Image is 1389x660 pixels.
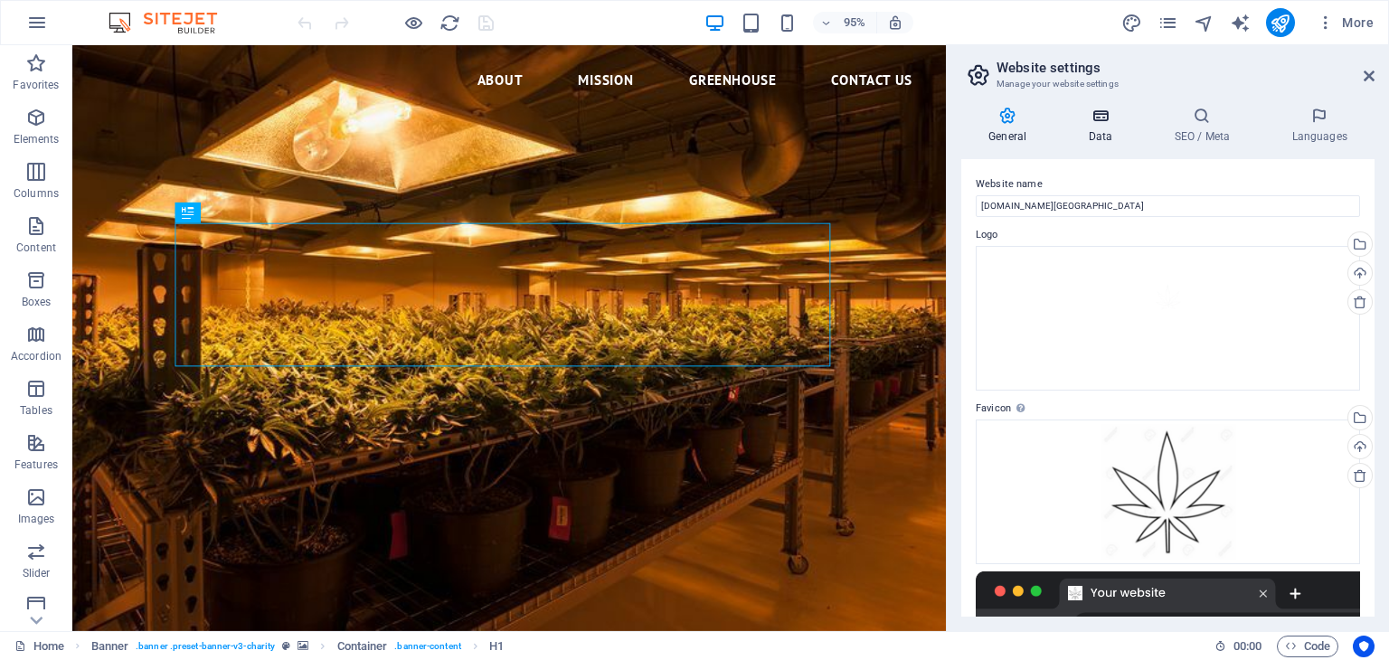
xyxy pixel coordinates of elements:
button: reload [439,12,460,33]
p: Content [16,240,56,255]
p: Slider [23,566,51,580]
label: Favicon [976,398,1360,420]
h4: General [961,107,1061,145]
h4: SEO / Meta [1147,107,1264,145]
h3: Manage your website settings [997,76,1338,92]
nav: breadcrumb [91,636,505,657]
button: design [1121,12,1143,33]
h4: Data [1061,107,1147,145]
p: Features [14,457,58,472]
i: Pages (Ctrl+Alt+S) [1157,13,1178,33]
a: Click to cancel selection. Double-click to open Pages [14,636,64,657]
div: The2.png [976,246,1360,391]
button: Usercentrics [1353,636,1375,657]
i: Design (Ctrl+Alt+Y) [1121,13,1142,33]
span: Click to select. Double-click to edit [337,636,388,657]
span: Code [1285,636,1330,657]
button: 95% [813,12,877,33]
h6: 95% [840,12,869,33]
p: Boxes [22,295,52,309]
span: More [1317,14,1374,32]
label: Logo [976,224,1360,246]
i: On resize automatically adjust zoom level to fit chosen device. [887,14,903,31]
button: Code [1277,636,1338,657]
i: AI Writer [1230,13,1251,33]
i: Publish [1270,13,1290,33]
img: Editor Logo [104,12,240,33]
button: Click here to leave preview mode and continue editing [402,12,424,33]
button: More [1309,8,1381,37]
button: navigator [1194,12,1215,33]
span: . banner-content [394,636,460,657]
i: Navigator [1194,13,1214,33]
span: 00 00 [1233,636,1261,657]
i: Reload page [439,13,460,33]
input: Name... [976,195,1360,217]
p: Images [18,512,55,526]
i: This element contains a background [298,641,308,651]
span: Click to select. Double-click to edit [489,636,504,657]
label: Website name [976,174,1360,195]
span: : [1246,639,1249,653]
button: text_generator [1230,12,1252,33]
p: Accordion [11,349,61,363]
p: Columns [14,186,59,201]
span: . banner .preset-banner-v3-charity [136,636,275,657]
span: Click to select. Double-click to edit [91,636,129,657]
p: Favorites [13,78,59,92]
div: 78MinimalistTattoosThatWillInspireYouToGetInked.png [976,420,1360,564]
h4: Languages [1264,107,1375,145]
h2: Website settings [997,60,1375,76]
button: pages [1157,12,1179,33]
button: publish [1266,8,1295,37]
i: This element is a customizable preset [282,641,290,651]
h6: Session time [1214,636,1262,657]
p: Elements [14,132,60,146]
p: Tables [20,403,52,418]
